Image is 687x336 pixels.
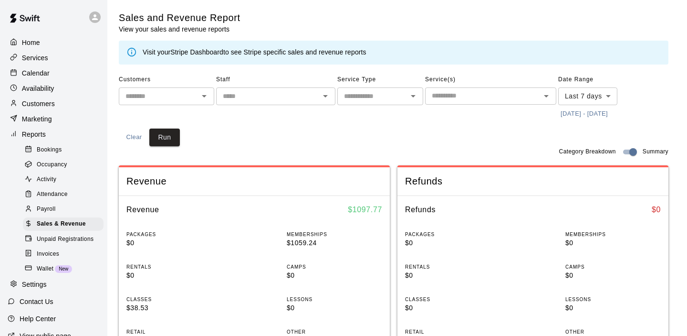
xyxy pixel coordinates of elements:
[8,127,100,141] a: Reports
[565,303,661,313] p: $0
[119,24,240,34] p: View your sales and revenue reports
[405,271,500,281] p: $0
[8,97,100,111] a: Customers
[22,68,50,78] p: Calendar
[119,129,149,146] button: Clear
[126,238,222,248] p: $0
[8,51,100,65] a: Services
[22,99,55,108] p: Customers
[405,296,500,303] p: CLASSES
[559,147,616,157] span: Category Breakdown
[37,264,53,274] span: Wallet
[23,173,107,187] a: Activity
[405,231,500,238] p: PACKAGES
[287,271,382,281] p: $0
[126,303,222,313] p: $38.53
[287,263,382,271] p: CAMPS
[287,328,382,336] p: OTHER
[405,303,500,313] p: $0
[558,107,610,121] button: [DATE] - [DATE]
[406,89,420,103] button: Open
[23,188,104,201] div: Attendance
[37,249,59,259] span: Invoices
[337,72,423,87] span: Service Type
[405,204,436,216] h6: Refunds
[119,72,214,87] span: Customers
[216,72,335,87] span: Staff
[23,173,104,186] div: Activity
[23,217,104,231] div: Sales & Revenue
[558,87,617,105] div: Last 7 days
[23,202,107,217] a: Payroll
[37,145,62,155] span: Bookings
[126,328,222,336] p: RETAIL
[22,114,52,124] p: Marketing
[22,38,40,47] p: Home
[37,219,86,229] span: Sales & Revenue
[652,204,661,216] h6: $ 0
[23,158,104,172] div: Occupancy
[55,266,72,271] span: New
[126,204,159,216] h6: Revenue
[287,238,382,248] p: $1059.24
[348,204,382,216] h6: $ 1097.77
[37,235,94,244] span: Unpaid Registrations
[23,157,107,172] a: Occupancy
[8,66,100,80] a: Calendar
[20,314,56,324] p: Help Center
[558,72,642,87] span: Date Range
[23,217,107,232] a: Sales & Revenue
[143,47,366,58] div: Visit your to see Stripe specific sales and revenue reports
[565,238,661,248] p: $0
[23,232,107,247] a: Unpaid Registrations
[643,147,668,157] span: Summary
[23,143,104,157] div: Bookings
[8,278,100,292] a: Settings
[37,160,67,170] span: Occupancy
[170,48,223,56] a: Stripe Dashboard
[8,35,100,50] a: Home
[126,263,222,271] p: RENTALS
[565,296,661,303] p: LESSONS
[198,89,211,103] button: Open
[119,11,240,24] h5: Sales and Revenue Report
[405,263,500,271] p: RENTALS
[22,130,46,139] p: Reports
[149,129,180,146] button: Run
[23,247,107,261] a: Invoices
[126,271,222,281] p: $0
[126,231,222,238] p: PACKAGES
[22,84,54,93] p: Availability
[20,297,53,306] p: Contact Us
[23,233,104,246] div: Unpaid Registrations
[22,53,48,63] p: Services
[565,263,661,271] p: CAMPS
[405,238,500,248] p: $0
[126,175,382,188] span: Revenue
[565,271,661,281] p: $0
[405,328,500,336] p: RETAIL
[565,328,661,336] p: OTHER
[287,296,382,303] p: LESSONS
[23,248,104,261] div: Invoices
[23,187,107,202] a: Attendance
[8,81,100,96] a: Availability
[126,296,222,303] p: CLASSES
[405,175,661,188] span: Refunds
[37,205,55,214] span: Payroll
[287,303,382,313] p: $0
[37,175,56,184] span: Activity
[425,72,556,87] span: Service(s)
[23,142,107,157] a: Bookings
[23,203,104,216] div: Payroll
[540,89,553,103] button: Open
[8,112,100,126] a: Marketing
